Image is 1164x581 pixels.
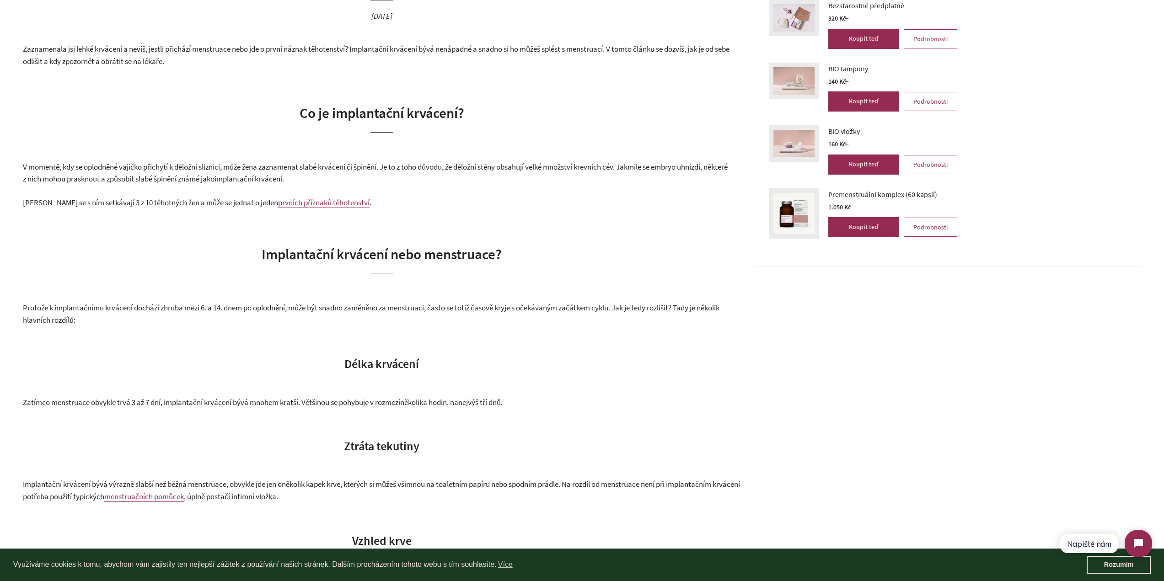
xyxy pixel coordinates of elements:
iframe: Tidio Chat [1051,522,1160,565]
span: [PERSON_NAME] se s ním setkávají 3 z 10 těhotných žen a může se jednat o jeden [23,197,278,208]
a: Podrobnosti [904,29,957,48]
button: Koupit teď [828,217,899,237]
span: 1.050 Kč [828,203,851,211]
a: prvních příznaků těhotenství [278,197,370,208]
span: Ztráta tekutiny [344,438,419,453]
span: Délka krvácení [344,356,419,371]
span: Využíváme cookies k tomu, abychom vám zajistily ten nejlepší zážitek z používání našich stránek. ... [13,558,1087,571]
span: Implantační krvácení nebo menstruace? [262,245,502,263]
button: Koupit teď [828,91,899,112]
button: Koupit teď [828,29,899,49]
span: implantační krvácení [215,174,282,184]
span: 140 Kč [828,77,849,85]
span: několika hodin [400,397,447,407]
span: BIO tampony [828,63,868,75]
a: BIO tampony 140 Kč [828,63,957,87]
time: [DATE] [371,11,392,21]
span: Zatímco menstruace obvykle trvá 3 až 7 dní, implantační krvácení bývá mnohem kratší. Většinou se ... [23,397,400,407]
span: BIO vložky [828,125,860,137]
button: Koupit teď [828,155,899,175]
a: learn more about cookies [497,558,514,571]
a: Podrobnosti [904,92,957,111]
span: , kterých si můžeš všimnou na toaletním papíru nebo spodním prádle. Na rozdíl od menstruace není ... [23,479,740,501]
span: Vzhled krve [352,533,412,548]
span: 160 Kč [828,140,849,148]
a: BIO vložky 160 Kč [828,125,957,150]
span: Co je implantační krvácení? [300,104,464,122]
span: Zaznamenala jsi lehké krvácení a nevíš, jestli přichází menstruace nebo jde o první náznak těhote... [23,44,730,66]
a: Premenstruální komplex (60 kapslí) 1.050 Kč [828,188,957,213]
span: , nanejvýš tří dnů. [447,397,503,407]
span: 320 Kč [828,14,849,22]
span: Protože k implantačnímu krvácení dochází zhruba mezi 6. a 14. dnem po oplodnění, může být snadno ... [23,303,719,325]
span: , úplně postačí intimní vložka. [184,491,278,501]
a: menstruačních pomůcek [104,491,184,502]
a: Podrobnosti [904,218,957,237]
span: . [282,174,284,184]
a: Podrobnosti [904,155,957,174]
span: . [370,197,371,208]
span: V momentě, kdy se oplodněné vajíčko přichytí k děložní sliznici, může žena zaznamenat slabé krvác... [23,162,728,184]
span: několik kapek krve [282,479,340,489]
span: Implantační krvácení bývá výrazně slabší než běžná menstruace, obvykle jde jen o [23,479,282,489]
span: Premenstruální komplex (60 kapslí) [828,188,937,200]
